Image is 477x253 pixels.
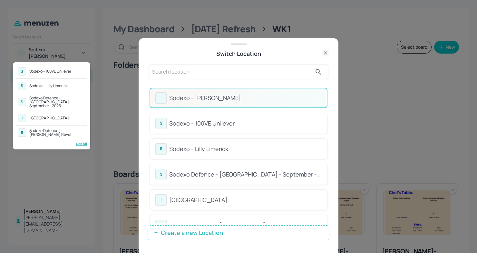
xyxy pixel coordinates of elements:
div: Sodexo - Lilly Limerick [29,84,68,88]
div: S [18,98,26,106]
div: S [18,128,26,137]
div: Sodexo - 100VE Unilever [29,69,71,73]
div: See All [16,141,87,146]
div: I [18,114,26,122]
div: Sodexo Defence - [PERSON_NAME] Revel [29,129,85,137]
div: S [18,82,26,90]
div: S [18,67,26,76]
div: Sodexo Defence - [GEOGRAPHIC_DATA] - September - 2025 [29,96,85,108]
div: [GEOGRAPHIC_DATA] [29,116,69,120]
